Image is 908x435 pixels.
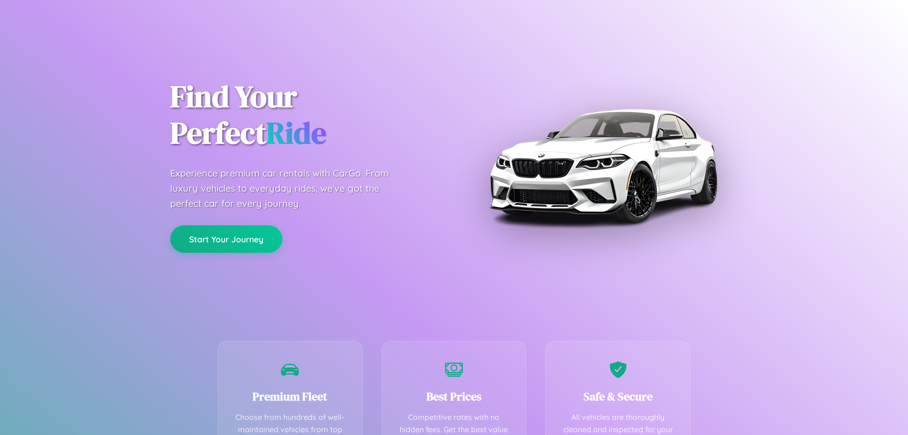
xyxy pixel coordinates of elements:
[266,112,326,153] span: Ride
[170,79,440,151] h1: Find Your Perfect
[170,166,407,211] p: Experience premium car rentals with CarGo. From luxury vehicles to everyday rides, we've got the ...
[560,389,676,404] h3: Safe & Secure
[485,47,721,284] img: Premium BMW car rental vehicle
[396,389,512,404] h3: Best Prices
[232,389,348,404] h3: Premium Fleet
[170,225,282,253] button: Start Your Journey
